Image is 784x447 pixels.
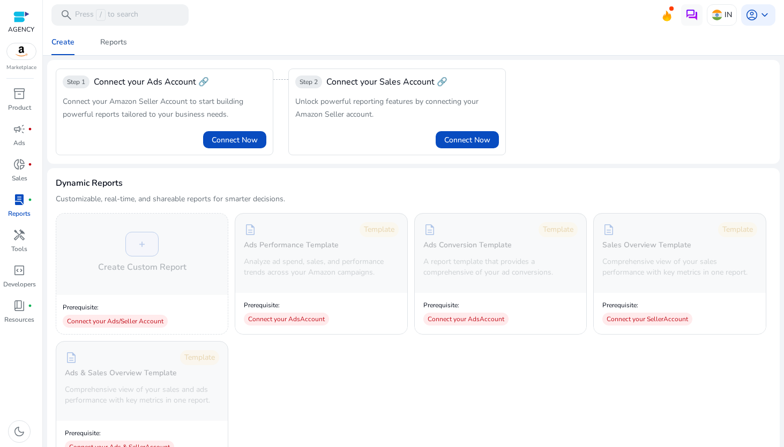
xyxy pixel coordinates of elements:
h5: Ads Conversion Template [423,241,512,250]
span: search [60,9,73,21]
h5: Ads & Sales Overview Template [65,369,177,378]
p: Customizable, real-time, and shareable reports for smarter decisions. [56,194,285,204]
span: description [423,223,436,236]
p: Marketplace [6,64,36,72]
span: inventory_2 [13,87,26,100]
div: Connect your Seller Account [602,313,692,325]
span: fiber_manual_record [28,162,32,166]
span: Connect your Amazon Seller Account to start building powerful reports tailored to your business n... [63,96,243,119]
p: Analyze ad spend, sales, and performance trends across your Amazon campaigns. [244,256,398,278]
div: Template [360,222,399,237]
h4: Create Custom Report [98,261,186,274]
span: Connect Now [212,134,258,146]
span: fiber_manual_record [28,198,32,202]
div: Reports [100,39,127,46]
p: Reports [8,209,31,218]
div: Connect your Ads Account 🔗 [94,75,209,88]
img: in.svg [712,10,722,20]
span: / [96,9,106,21]
div: Template [180,350,219,365]
p: Ads [13,138,25,148]
p: Sales [12,173,27,183]
span: dark_mode [13,425,26,438]
span: handyman [13,229,26,241]
img: amazon.svg [7,43,36,59]
div: + [125,232,159,256]
span: description [602,223,615,236]
p: IN [725,5,732,24]
p: AGENCY [8,25,34,34]
span: fiber_manual_record [28,127,32,131]
span: donut_small [13,158,26,171]
p: Tools [11,244,27,254]
h3: Dynamic Reports [56,177,123,190]
div: Template [539,222,578,237]
span: book_4 [13,299,26,312]
span: code_blocks [13,264,26,277]
p: A report template that provides a comprehensive of your ad conversions. [423,256,578,278]
p: Comprehensive view of your sales and ads performance with key metrics in one report. [65,384,219,406]
p: Prerequisite: [244,301,329,309]
span: description [244,223,257,236]
p: Resources [4,315,34,324]
span: Connect Now [444,134,490,146]
div: Connect your Ads Account [244,313,329,325]
div: Connect your Ads/Seller Account [63,315,168,328]
span: Connect your Sales Account 🔗 [326,75,447,88]
p: Developers [3,279,36,289]
span: Unlock powerful reporting features by connecting your Amazon Seller account. [295,96,479,119]
h5: Ads Performance Template [244,241,339,250]
div: Create [51,39,74,46]
div: Template [718,222,757,237]
span: Step 2 [300,78,318,86]
button: Connect Now [436,131,499,148]
p: Prerequisite: [602,301,692,309]
p: Prerequisite: [65,429,174,437]
p: Comprehensive view of your sales performance with key metrics in one report. [602,256,757,278]
p: Product [8,103,31,112]
span: campaign [13,123,26,135]
span: keyboard_arrow_down [758,9,771,21]
p: Prerequisite: [423,301,509,309]
span: lab_profile [13,193,26,206]
p: Press to search [75,9,138,21]
div: Connect your Ads Account [423,313,509,325]
span: account_circle [745,9,758,21]
span: fiber_manual_record [28,304,32,308]
p: Prerequisite: [63,303,221,312]
span: description [65,351,78,364]
h5: Sales Overview Template [602,241,691,250]
button: Connect Now [203,131,266,148]
span: Step 1 [67,78,85,86]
